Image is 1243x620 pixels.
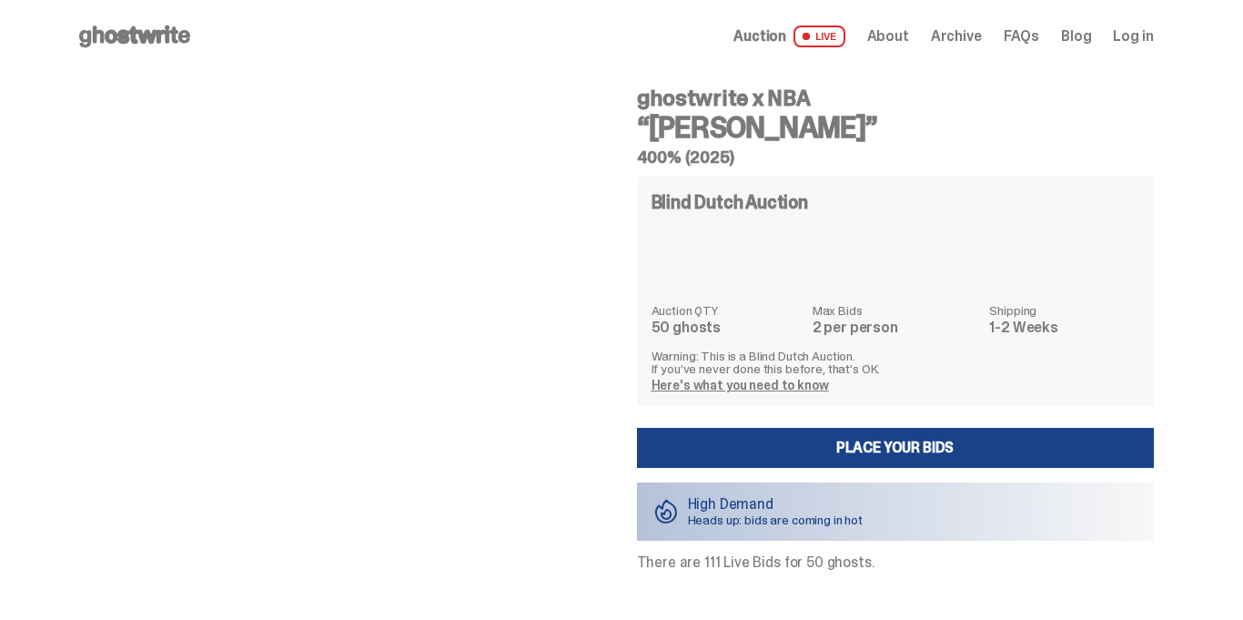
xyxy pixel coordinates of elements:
[733,29,786,44] span: Auction
[637,428,1154,468] a: Place your Bids
[637,555,1154,570] p: There are 111 Live Bids for 50 ghosts.
[733,25,844,47] a: Auction LIVE
[652,350,1139,375] p: Warning: This is a Blind Dutch Auction. If you’ve never done this before, that’s OK.
[813,320,979,335] dd: 2 per person
[688,497,864,512] p: High Demand
[931,29,982,44] a: Archive
[637,113,1154,142] h3: “[PERSON_NAME]”
[989,304,1138,317] dt: Shipping
[1061,29,1091,44] a: Blog
[793,25,845,47] span: LIVE
[652,193,808,211] h4: Blind Dutch Auction
[813,304,979,317] dt: Max Bids
[688,513,864,526] p: Heads up: bids are coming in hot
[1004,29,1039,44] a: FAQs
[652,377,829,393] a: Here's what you need to know
[989,320,1138,335] dd: 1-2 Weeks
[637,149,1154,166] h5: 400% (2025)
[652,304,802,317] dt: Auction QTY
[867,29,909,44] a: About
[652,320,802,335] dd: 50 ghosts
[1113,29,1153,44] a: Log in
[637,87,1154,109] h4: ghostwrite x NBA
